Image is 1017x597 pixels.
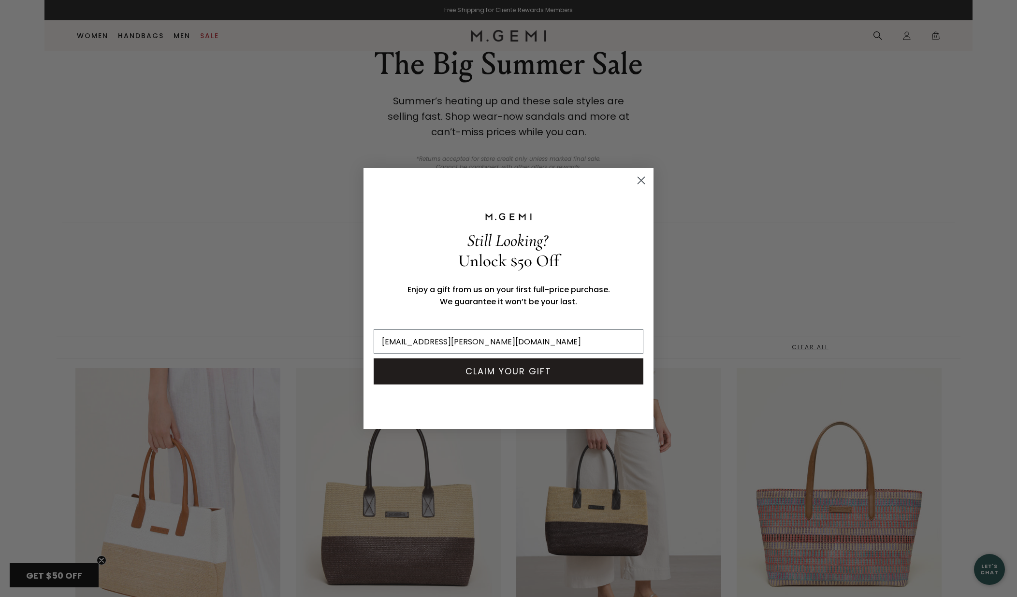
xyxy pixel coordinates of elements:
input: Email Address [374,329,643,354]
button: Close dialog [633,172,650,189]
span: Still Looking? [467,230,548,251]
img: M.GEMI [484,213,533,221]
span: Enjoy a gift from us on your first full-price purchase. We guarantee it won’t be your last. [407,284,610,307]
button: CLAIM YOUR GIFT [374,358,643,384]
span: Unlock $50 Off [458,251,559,271]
